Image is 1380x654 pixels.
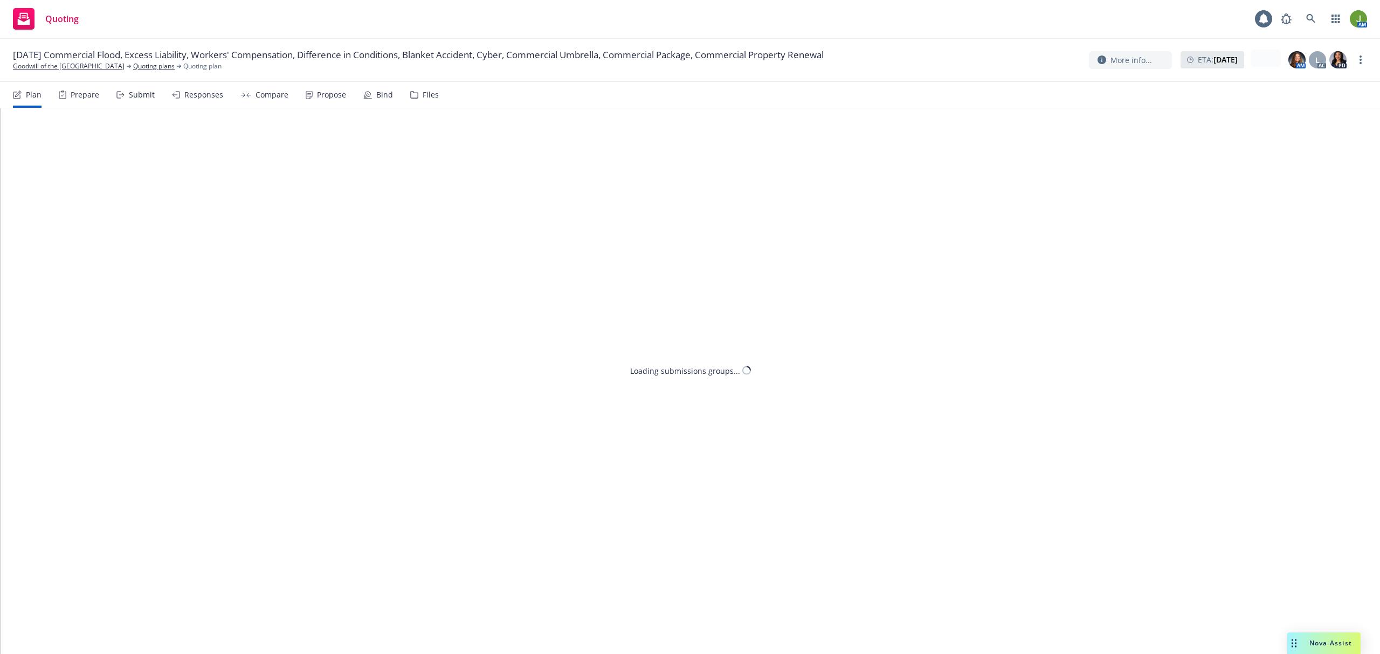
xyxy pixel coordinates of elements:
[423,91,439,99] div: Files
[26,91,42,99] div: Plan
[1287,632,1301,654] div: Drag to move
[1110,54,1152,66] span: More info...
[1350,10,1367,27] img: photo
[184,91,223,99] div: Responses
[1288,51,1306,68] img: photo
[1300,8,1322,30] a: Search
[256,91,288,99] div: Compare
[1198,54,1238,65] span: ETA :
[1089,51,1172,69] button: More info...
[1213,54,1238,65] strong: [DATE]
[13,48,824,61] span: [DATE] Commercial Flood, Excess Liability, Workers' Compensation, Difference in Conditions, Blank...
[1329,51,1347,68] img: photo
[1354,53,1367,66] a: more
[133,61,175,71] a: Quoting plans
[45,15,79,23] span: Quoting
[630,365,740,376] div: Loading submissions groups...
[1325,8,1347,30] a: Switch app
[1309,638,1352,648] span: Nova Assist
[1287,632,1361,654] button: Nova Assist
[13,61,125,71] a: Goodwill of the [GEOGRAPHIC_DATA]
[1275,8,1297,30] a: Report a Bug
[9,4,83,34] a: Quoting
[183,61,222,71] span: Quoting plan
[376,91,393,99] div: Bind
[1315,54,1320,66] span: L
[317,91,346,99] div: Propose
[71,91,99,99] div: Prepare
[129,91,155,99] div: Submit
